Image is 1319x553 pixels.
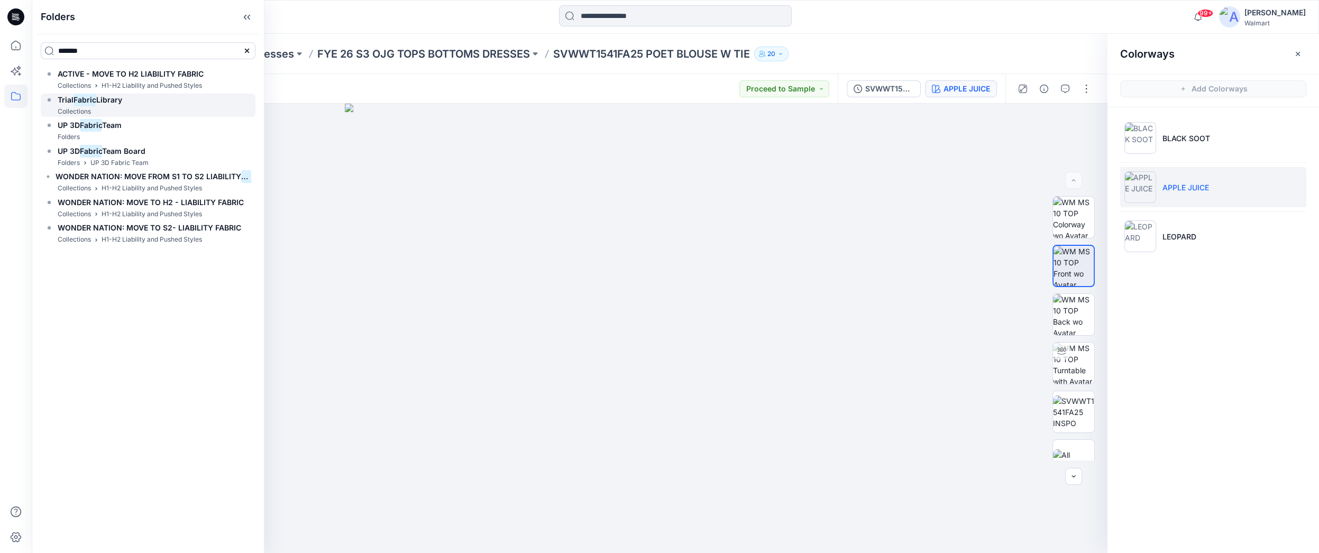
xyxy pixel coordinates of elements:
[58,158,80,169] p: Folders
[1124,220,1156,252] img: LEOPARD
[1124,122,1156,154] img: BLACK SOOT
[58,69,204,78] span: ACTIVE - MOVE TO H2 LIABILITY FABRIC
[96,95,122,104] span: Library
[102,234,202,245] p: H1-H2 Liability and Pushed Styles
[1053,395,1094,429] img: SVWWT1541FA25 INSPO
[58,80,91,91] p: Collections
[102,121,122,130] span: Team
[74,93,96,107] mark: Fabric
[1124,171,1156,203] img: APPLE JUICE
[102,80,202,91] p: H1-H2 Liability and Pushed Styles
[102,146,145,155] span: Team Board
[58,132,80,143] p: Folders
[58,234,91,245] p: Collections
[1053,449,1094,472] img: All colorways
[1162,182,1209,193] p: APPLE JUICE
[58,223,241,232] span: WONDER NATION: MOVE TO S2- LIABILITY FABRIC
[58,121,80,130] span: UP 3D
[317,47,530,61] a: FYE 26 S3 OJG TOPS BOTTOMS DRESSES
[1219,6,1240,27] img: avatar
[944,83,990,95] div: APPLE JUICE
[767,48,775,60] p: 20
[1197,9,1213,17] span: 99+
[1054,246,1094,286] img: WM MS 10 TOP Front wo Avatar
[847,80,921,97] button: SVWWT1541FA25 POET BLOUSE W TIE
[80,118,102,132] mark: Fabric
[80,144,102,158] mark: Fabric
[1162,231,1196,242] p: LEOPARD
[56,172,248,181] span: WONDER NATION: MOVE FROM S1 TO S2 LIABILITY
[1053,343,1094,384] img: WM MS 10 TOP Turntable with Avatar
[345,104,794,553] img: eyJhbGciOiJIUzI1NiIsImtpZCI6IjAiLCJzbHQiOiJzZXMiLCJ0eXAiOiJKV1QifQ.eyJkYXRhIjp7InR5cGUiOiJzdG9yYW...
[58,106,91,117] p: Collections
[1053,294,1094,335] img: WM MS 10 TOP Back wo Avatar
[58,209,91,220] p: Collections
[1244,19,1306,27] div: Walmart
[925,80,997,97] button: APPLE JUICE
[58,183,91,194] p: Collections
[865,83,914,95] div: SVWWT1541FA25 POET BLOUSE W TIE
[58,146,80,155] span: UP 3D
[102,209,202,220] p: H1-H2 Liability and Pushed Styles
[1244,6,1306,19] div: [PERSON_NAME]
[754,47,789,61] button: 20
[90,158,149,169] p: UP 3D Fabric Team
[1053,197,1094,238] img: WM MS 10 TOP Colorway wo Avatar
[58,198,244,207] span: WONDER NATION: MOVE TO H2 - LIABILITY FABRIC
[1162,133,1210,144] p: BLACK SOOT
[1120,48,1175,60] h2: Colorways
[1036,80,1052,97] button: Details
[553,47,750,61] p: SVWWT1541FA25 POET BLOUSE W TIE
[102,183,202,194] p: H1-H2 Liability and Pushed Styles
[58,95,74,104] span: Trial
